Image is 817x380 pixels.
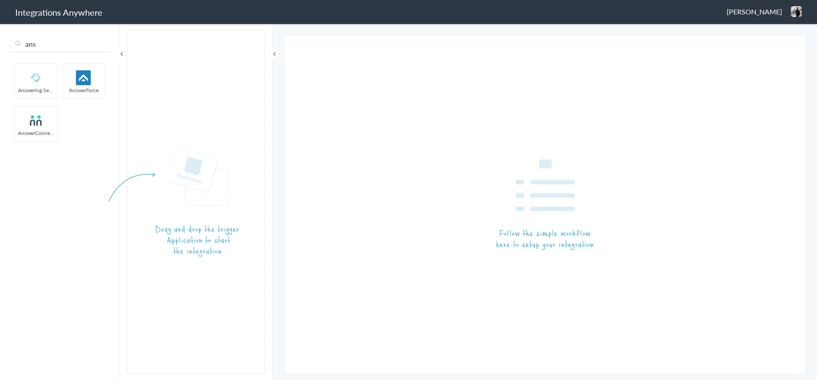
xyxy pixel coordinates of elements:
[62,86,105,94] span: AnswerForce
[15,6,103,18] h1: Integrations Anywhere
[9,36,111,52] input: Search...
[727,7,782,17] span: [PERSON_NAME]
[496,159,594,250] img: instruction-workflow.png
[15,129,57,137] span: AnswerConnect
[65,70,102,85] img: af-app-logo.svg
[15,86,57,94] span: Answering Service
[791,6,802,17] img: jaVPod87DJAX_Me6YUnlyrh1ujwXhTT8kcHKjronBdDGmu52TZ437L5IltUcJgWw2D4XS_ZgBINt-YUi3DCJ788OlOwi22PwK...
[17,70,55,85] img: Answering_service.png
[17,113,55,128] img: answerconnect-logo.svg
[108,146,239,257] img: instruction-trigger.png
